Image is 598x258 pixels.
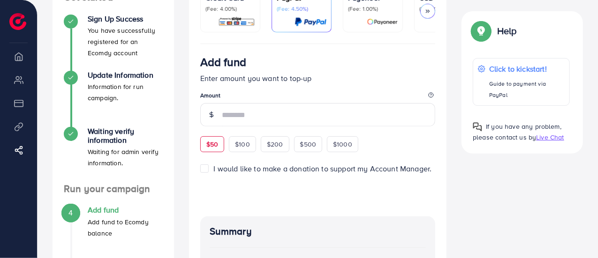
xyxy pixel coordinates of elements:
[200,91,436,103] legend: Amount
[88,146,163,169] p: Waiting for admin verify information.
[536,133,564,142] span: Live Chat
[53,71,174,127] li: Update Information
[53,15,174,71] li: Sign Up Success
[277,5,326,13] p: (Fee: 4.50%)
[333,140,352,149] span: $1000
[473,22,490,39] img: Popup guide
[88,15,163,23] h4: Sign Up Success
[348,5,398,13] p: (Fee: 1.00%)
[558,216,591,251] iframe: Chat
[300,140,317,149] span: $500
[88,216,163,239] p: Add fund to Ecomdy balance
[206,140,218,149] span: $50
[200,55,246,69] h3: Add fund
[53,183,174,195] h4: Run your campaign
[88,71,163,80] h4: Update Information
[53,127,174,183] li: Waiting verify information
[200,73,436,84] p: Enter amount you want to top-up
[419,5,469,13] p: (Fee: 0.00%)
[489,63,565,74] p: Click to kickstart!
[235,140,250,149] span: $100
[218,16,255,27] img: card
[88,206,163,214] h4: Add fund
[88,81,163,103] p: Information for run campaign.
[68,207,73,218] span: 4
[9,13,26,30] img: logo
[214,163,432,174] span: I would like to make a donation to support my Account Manager.
[497,25,517,37] p: Help
[367,16,398,27] img: card
[473,122,482,132] img: Popup guide
[88,25,163,59] p: You have successfully registered for an Ecomdy account
[489,78,565,101] p: Guide to payment via PayPal
[205,5,255,13] p: (Fee: 4.00%)
[210,226,426,237] h4: Summary
[88,127,163,145] h4: Waiting verify information
[267,140,283,149] span: $200
[473,122,561,142] span: If you have any problem, please contact us by
[295,16,326,27] img: card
